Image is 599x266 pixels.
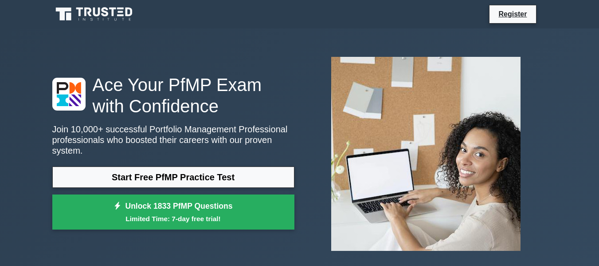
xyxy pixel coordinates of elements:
[52,195,294,230] a: Unlock 1833 PfMP QuestionsLimited Time: 7-day free trial!
[493,8,532,20] a: Register
[52,167,294,188] a: Start Free PfMP Practice Test
[52,74,294,117] h1: Ace Your PfMP Exam with Confidence
[52,124,294,156] p: Join 10,000+ successful Portfolio Management Professional professionals who boosted their careers...
[63,214,283,224] small: Limited Time: 7-day free trial!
